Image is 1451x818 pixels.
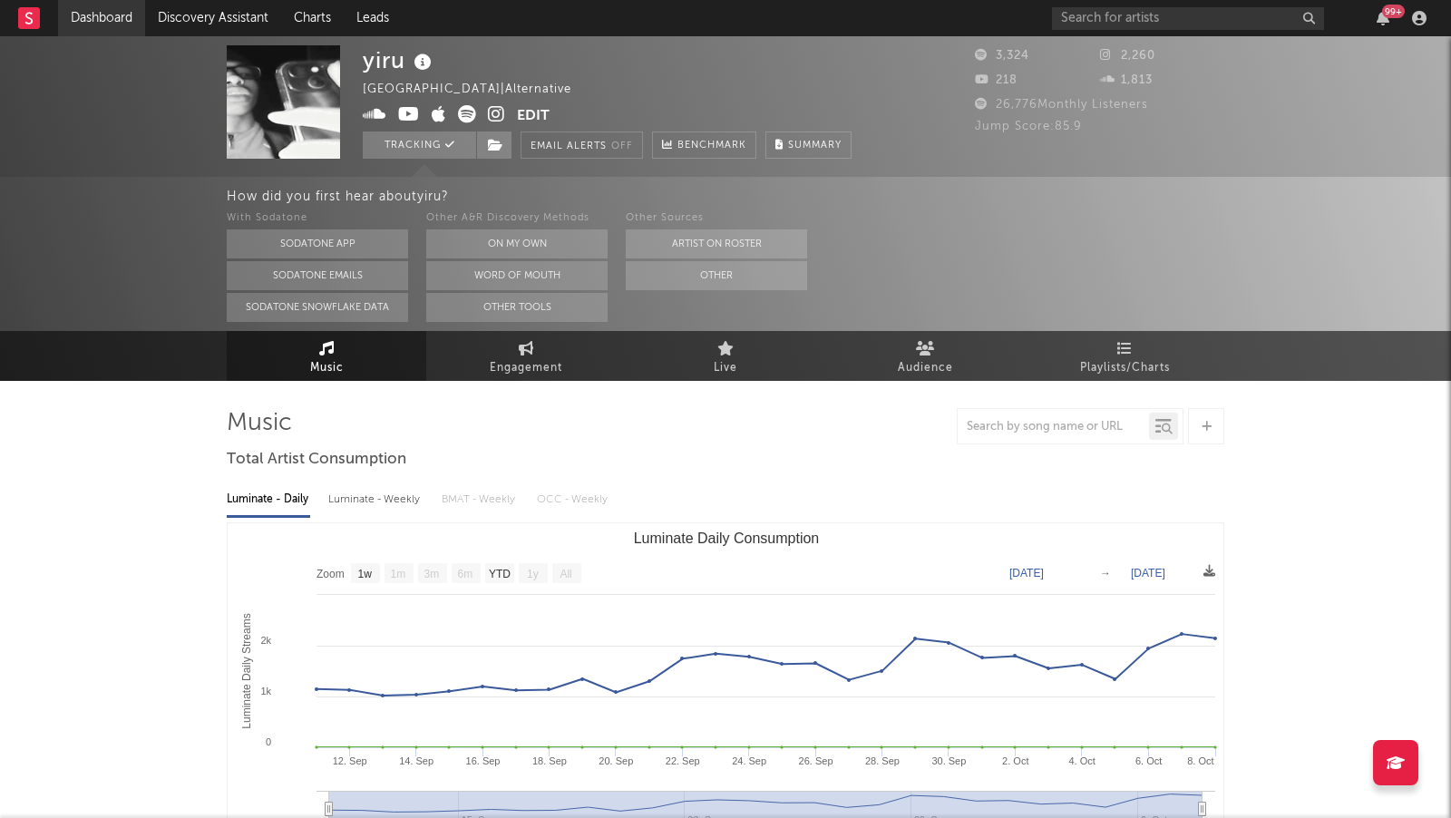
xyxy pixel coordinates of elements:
text: 6. Oct [1135,755,1162,766]
span: 26,776 Monthly Listeners [975,99,1148,111]
button: Sodatone Snowflake Data [227,293,408,322]
span: 2,260 [1100,50,1155,62]
text: 4. Oct [1069,755,1096,766]
div: With Sodatone [227,208,408,229]
button: Tracking [363,131,476,159]
a: Music [227,331,426,381]
text: 3m [424,568,440,580]
button: Edit [517,105,550,128]
text: 30. Sep [931,755,966,766]
text: Luminate Daily Streams [240,613,253,728]
button: Sodatone App [227,229,408,258]
a: Live [626,331,825,381]
text: 22. Sep [666,755,700,766]
div: Luminate - Weekly [328,484,424,515]
text: 24. Sep [732,755,766,766]
input: Search by song name or URL [958,420,1149,434]
input: Search for artists [1052,7,1324,30]
text: 14. Sep [399,755,433,766]
text: 18. Sep [532,755,567,766]
button: 99+ [1377,11,1389,25]
text: [DATE] [1009,567,1044,579]
text: 20. Sep [599,755,633,766]
text: 2k [260,635,271,646]
span: Benchmark [677,135,746,157]
text: Zoom [316,568,345,580]
text: YTD [489,568,511,580]
span: Audience [898,357,953,379]
button: On My Own [426,229,608,258]
text: 26. Sep [799,755,833,766]
div: yiru [363,45,436,75]
text: 0 [266,736,271,747]
text: 12. Sep [333,755,367,766]
button: Other [626,261,807,290]
span: Music [310,357,344,379]
button: Artist on Roster [626,229,807,258]
div: How did you first hear about yiru ? [227,186,1451,208]
text: Luminate Daily Consumption [634,531,820,546]
span: 1,813 [1100,74,1153,86]
a: Audience [825,331,1025,381]
text: 2. Oct [1002,755,1028,766]
text: → [1100,567,1111,579]
span: Engagement [490,357,562,379]
div: [GEOGRAPHIC_DATA] | Alternative [363,79,592,101]
span: Live [714,357,737,379]
button: Summary [765,131,852,159]
text: 1m [391,568,406,580]
button: Email AlertsOff [521,131,643,159]
span: Jump Score: 85.9 [975,121,1082,132]
div: Other Sources [626,208,807,229]
text: 6m [458,568,473,580]
em: Off [611,141,633,151]
text: 8. Oct [1187,755,1213,766]
text: All [560,568,571,580]
span: 218 [975,74,1018,86]
text: 16. Sep [466,755,501,766]
text: 1w [358,568,373,580]
button: Sodatone Emails [227,261,408,290]
a: Engagement [426,331,626,381]
text: 28. Sep [865,755,900,766]
a: Benchmark [652,131,756,159]
button: Other Tools [426,293,608,322]
a: Playlists/Charts [1025,331,1224,381]
text: 1k [260,686,271,696]
text: [DATE] [1131,567,1165,579]
span: 3,324 [975,50,1029,62]
text: 1y [527,568,539,580]
span: Summary [788,141,842,151]
button: Word Of Mouth [426,261,608,290]
div: Other A&R Discovery Methods [426,208,608,229]
div: Luminate - Daily [227,484,310,515]
div: 99 + [1382,5,1405,18]
span: Playlists/Charts [1080,357,1170,379]
span: Total Artist Consumption [227,449,406,471]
